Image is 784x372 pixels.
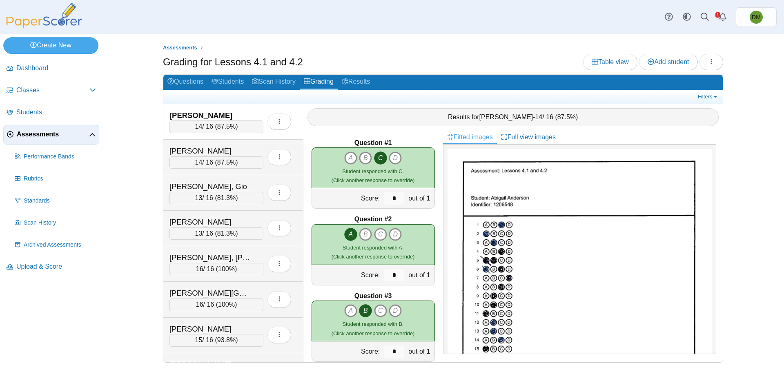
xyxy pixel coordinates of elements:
a: Rubrics [11,169,99,189]
div: out of 1 [406,188,434,208]
span: Standards [24,197,96,205]
div: / 16 ( ) [169,334,263,346]
img: PaperScorer [3,3,85,28]
h1: Grading for Lessons 4.1 and 4.2 [163,55,303,69]
a: Scan History [248,75,300,90]
i: B [359,228,372,241]
div: / 16 ( ) [169,263,263,275]
span: 81.3% [217,230,236,237]
span: Performance Bands [24,153,96,161]
a: Add student [639,54,697,70]
a: Students [207,75,248,90]
small: (Click another response to override) [332,245,414,260]
div: [PERSON_NAME], [PERSON_NAME] [169,252,251,263]
a: Upload & Score [3,257,99,277]
a: Fitted images [443,130,497,144]
span: Dashboard [16,64,96,73]
a: Scan History [11,213,99,233]
i: A [344,228,357,241]
span: Student responded with C. [342,168,404,174]
span: Rubrics [24,175,96,183]
span: 87.5% [557,114,576,120]
b: Question #1 [354,138,392,147]
small: (Click another response to override) [332,168,414,183]
a: Filters [696,93,721,101]
span: Table view [592,58,629,65]
span: 13 [195,230,203,237]
i: B [359,151,372,165]
span: Upload & Score [16,262,96,271]
a: Table view [583,54,637,70]
a: Assessments [3,125,99,145]
div: [PERSON_NAME] [169,110,251,121]
a: Assessments [161,43,199,53]
a: Performance Bands [11,147,99,167]
span: Add student [648,58,689,65]
a: Dashboard [3,59,99,78]
div: [PERSON_NAME], Gio [169,181,251,192]
span: 15 [195,336,203,343]
span: 81.3% [217,194,236,201]
span: 14 [195,123,203,130]
span: 100% [218,265,235,272]
span: 87.5% [217,159,236,166]
i: C [374,304,387,317]
a: Classes [3,81,99,100]
div: Score: [312,188,382,208]
span: 14 [195,159,203,166]
a: Standards [11,191,99,211]
a: Grading [300,75,338,90]
span: Assessments [17,130,89,139]
a: Archived Assessments [11,235,99,255]
div: Score: [312,265,382,285]
i: A [344,151,357,165]
div: [PERSON_NAME][GEOGRAPHIC_DATA] [169,288,251,298]
a: Students [3,103,99,123]
span: Domenic Mariani [750,11,763,24]
span: Student responded with B. [343,321,404,327]
div: [PERSON_NAME] [169,324,251,334]
span: 93.8% [217,336,236,343]
a: Create New [3,37,98,53]
span: 100% [218,301,235,308]
span: [PERSON_NAME] [479,114,533,120]
i: C [374,228,387,241]
i: D [389,151,402,165]
a: Full view images [497,130,560,144]
b: Question #3 [354,292,392,301]
span: Students [16,108,96,117]
span: Archived Assessments [24,241,96,249]
a: Questions [163,75,207,90]
div: Score: [312,341,382,361]
i: A [344,304,357,317]
small: (Click another response to override) [332,321,414,336]
span: 14 [535,114,542,120]
i: B [359,304,372,317]
b: Question #2 [354,215,392,224]
div: Results for - / 16 ( ) [307,108,719,126]
div: / 16 ( ) [169,120,263,133]
div: out of 1 [406,341,434,361]
div: / 16 ( ) [169,156,263,169]
a: Domenic Mariani [736,7,777,27]
span: 87.5% [217,123,236,130]
span: 16 [196,301,203,308]
i: D [389,228,402,241]
div: / 16 ( ) [169,227,263,240]
span: Scan History [24,219,96,227]
span: 16 [196,265,203,272]
span: Classes [16,86,89,95]
span: Student responded with A. [343,245,403,251]
div: out of 1 [406,265,434,285]
span: Domenic Mariani [752,14,761,20]
span: 13 [195,194,203,201]
i: C [374,151,387,165]
div: [PERSON_NAME] [169,359,251,370]
div: [PERSON_NAME] [169,146,251,156]
a: Alerts [714,8,732,26]
div: / 16 ( ) [169,298,263,311]
i: D [389,304,402,317]
div: / 16 ( ) [169,192,263,204]
div: [PERSON_NAME] [169,217,251,227]
span: Assessments [163,45,197,51]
